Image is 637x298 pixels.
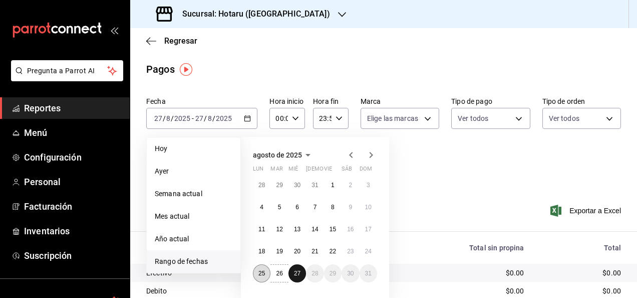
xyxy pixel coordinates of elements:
h3: Sucursal: Hotaru ([GEOGRAPHIC_DATA]) [174,8,330,20]
div: Pagos [146,62,175,77]
abbr: 15 de agosto de 2025 [330,226,336,233]
input: ---- [215,114,232,122]
button: 25 de agosto de 2025 [253,264,270,282]
span: / [163,114,166,122]
abbr: 20 de agosto de 2025 [294,248,300,255]
label: Tipo de pago [451,98,530,105]
button: 2 de agosto de 2025 [342,176,359,194]
abbr: 14 de agosto de 2025 [311,226,318,233]
button: 23 de agosto de 2025 [342,242,359,260]
abbr: 13 de agosto de 2025 [294,226,300,233]
abbr: miércoles [288,166,298,176]
label: Tipo de orden [542,98,621,105]
button: Regresar [146,36,197,46]
div: $0.00 [540,286,621,296]
abbr: 31 de julio de 2025 [311,182,318,189]
abbr: viernes [324,166,332,176]
button: open_drawer_menu [110,26,118,34]
abbr: 7 de agosto de 2025 [313,204,317,211]
button: 30 de agosto de 2025 [342,264,359,282]
span: Configuración [24,151,122,164]
button: 17 de agosto de 2025 [360,220,377,238]
span: Menú [24,126,122,139]
abbr: 23 de agosto de 2025 [347,248,354,255]
button: 16 de agosto de 2025 [342,220,359,238]
button: 29 de agosto de 2025 [324,264,342,282]
abbr: 3 de agosto de 2025 [367,182,370,189]
input: -- [154,114,163,122]
button: 29 de julio de 2025 [270,176,288,194]
span: / [212,114,215,122]
abbr: 28 de agosto de 2025 [311,270,318,277]
abbr: 1 de agosto de 2025 [331,182,335,189]
abbr: 2 de agosto de 2025 [349,182,352,189]
abbr: 10 de agosto de 2025 [365,204,372,211]
label: Marca [361,98,439,105]
abbr: 12 de agosto de 2025 [276,226,282,233]
div: $0.00 [540,268,621,278]
abbr: 27 de agosto de 2025 [294,270,300,277]
abbr: 29 de agosto de 2025 [330,270,336,277]
div: $0.00 [393,268,524,278]
button: 28 de agosto de 2025 [306,264,324,282]
span: Reportes [24,101,122,115]
input: -- [207,114,212,122]
img: Tooltip marker [180,63,192,76]
abbr: 11 de agosto de 2025 [258,226,265,233]
span: Elige las marcas [367,113,418,123]
button: 1 de agosto de 2025 [324,176,342,194]
abbr: 16 de agosto de 2025 [347,226,354,233]
span: Ver todos [458,113,488,123]
span: Mes actual [155,211,232,222]
span: Año actual [155,234,232,244]
span: Suscripción [24,249,122,262]
button: 28 de julio de 2025 [253,176,270,194]
button: 13 de agosto de 2025 [288,220,306,238]
div: Total sin propina [393,244,524,252]
button: 10 de agosto de 2025 [360,198,377,216]
abbr: lunes [253,166,263,176]
abbr: martes [270,166,282,176]
abbr: 17 de agosto de 2025 [365,226,372,233]
abbr: 30 de julio de 2025 [294,182,300,189]
abbr: domingo [360,166,372,176]
abbr: 5 de agosto de 2025 [278,204,281,211]
button: 31 de agosto de 2025 [360,264,377,282]
span: - [192,114,194,122]
abbr: 26 de agosto de 2025 [276,270,282,277]
span: / [204,114,207,122]
button: 22 de agosto de 2025 [324,242,342,260]
span: Ver todos [549,113,579,123]
abbr: jueves [306,166,365,176]
button: Exportar a Excel [552,205,621,217]
div: Debito [146,286,291,296]
abbr: 9 de agosto de 2025 [349,204,352,211]
span: Pregunta a Parrot AI [27,66,108,76]
button: 15 de agosto de 2025 [324,220,342,238]
abbr: 6 de agosto de 2025 [295,204,299,211]
abbr: 4 de agosto de 2025 [260,204,263,211]
abbr: 24 de agosto de 2025 [365,248,372,255]
span: agosto de 2025 [253,151,302,159]
abbr: 31 de agosto de 2025 [365,270,372,277]
button: 3 de agosto de 2025 [360,176,377,194]
button: 12 de agosto de 2025 [270,220,288,238]
abbr: 22 de agosto de 2025 [330,248,336,255]
abbr: sábado [342,166,352,176]
abbr: 30 de agosto de 2025 [347,270,354,277]
button: 30 de julio de 2025 [288,176,306,194]
span: Ayer [155,166,232,177]
button: 27 de agosto de 2025 [288,264,306,282]
span: Semana actual [155,189,232,199]
button: 6 de agosto de 2025 [288,198,306,216]
button: Pregunta a Parrot AI [11,60,123,81]
abbr: 18 de agosto de 2025 [258,248,265,255]
abbr: 25 de agosto de 2025 [258,270,265,277]
input: -- [166,114,171,122]
abbr: 19 de agosto de 2025 [276,248,282,255]
button: 21 de agosto de 2025 [306,242,324,260]
button: 14 de agosto de 2025 [306,220,324,238]
label: Hora fin [313,98,349,105]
